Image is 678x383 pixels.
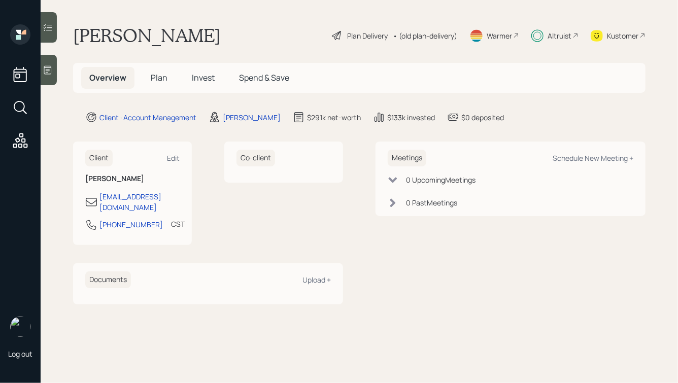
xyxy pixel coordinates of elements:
[387,112,435,123] div: $133k invested
[307,112,361,123] div: $291k net-worth
[151,72,167,83] span: Plan
[302,275,331,285] div: Upload +
[85,271,131,288] h6: Documents
[553,153,633,163] div: Schedule New Meeting +
[99,219,163,230] div: [PHONE_NUMBER]
[99,191,180,213] div: [EMAIL_ADDRESS][DOMAIN_NAME]
[406,175,476,185] div: 0 Upcoming Meeting s
[239,72,289,83] span: Spend & Save
[89,72,126,83] span: Overview
[388,150,426,166] h6: Meetings
[99,112,196,123] div: Client · Account Management
[223,112,281,123] div: [PERSON_NAME]
[393,30,457,41] div: • (old plan-delivery)
[8,349,32,359] div: Log out
[406,197,457,208] div: 0 Past Meeting s
[236,150,275,166] h6: Co-client
[85,150,113,166] h6: Client
[607,30,638,41] div: Kustomer
[10,317,30,337] img: hunter_neumayer.jpg
[548,30,571,41] div: Altruist
[171,219,185,229] div: CST
[192,72,215,83] span: Invest
[487,30,512,41] div: Warmer
[347,30,388,41] div: Plan Delivery
[461,112,504,123] div: $0 deposited
[85,175,180,183] h6: [PERSON_NAME]
[167,153,180,163] div: Edit
[73,24,221,47] h1: [PERSON_NAME]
